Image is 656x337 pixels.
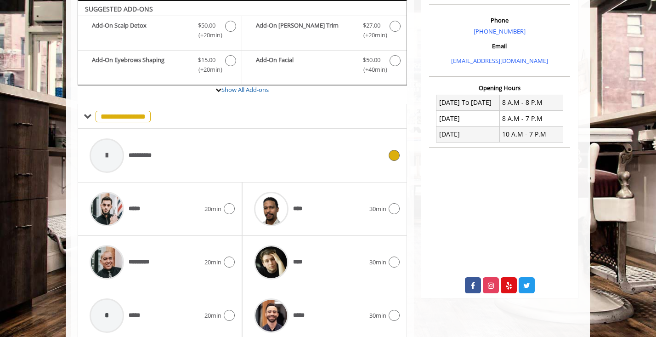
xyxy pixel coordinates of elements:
[363,21,380,30] span: $27.00
[369,204,386,214] span: 30min
[247,55,402,77] label: Add-On Facial
[256,55,353,74] b: Add-On Facial
[436,95,500,110] td: [DATE] To [DATE]
[193,65,221,74] span: (+20min )
[83,21,237,42] label: Add-On Scalp Detox
[499,95,563,110] td: 8 A.M - 8 P.M
[369,257,386,267] span: 30min
[78,0,407,86] div: The Made Man Haircut Add-onS
[204,257,221,267] span: 20min
[92,55,189,74] b: Add-On Eyebrows Shaping
[198,21,215,30] span: $50.00
[451,57,548,65] a: [EMAIL_ADDRESS][DOMAIN_NAME]
[204,204,221,214] span: 20min
[193,30,221,40] span: (+20min )
[499,111,563,126] td: 8 A.M - 7 P.M
[92,21,189,40] b: Add-On Scalp Detox
[436,111,500,126] td: [DATE]
[431,43,568,49] h3: Email
[358,30,385,40] span: (+20min )
[369,311,386,320] span: 30min
[431,17,568,23] h3: Phone
[247,21,402,42] label: Add-On Beard Trim
[429,85,570,91] h3: Opening Hours
[474,27,526,35] a: [PHONE_NUMBER]
[83,55,237,77] label: Add-On Eyebrows Shaping
[85,5,153,13] b: SUGGESTED ADD-ONS
[436,126,500,142] td: [DATE]
[363,55,380,65] span: $50.00
[198,55,215,65] span: $15.00
[358,65,385,74] span: (+40min )
[256,21,353,40] b: Add-On [PERSON_NAME] Trim
[204,311,221,320] span: 20min
[499,126,563,142] td: 10 A.M - 7 P.M
[221,86,269,94] a: Show All Add-ons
